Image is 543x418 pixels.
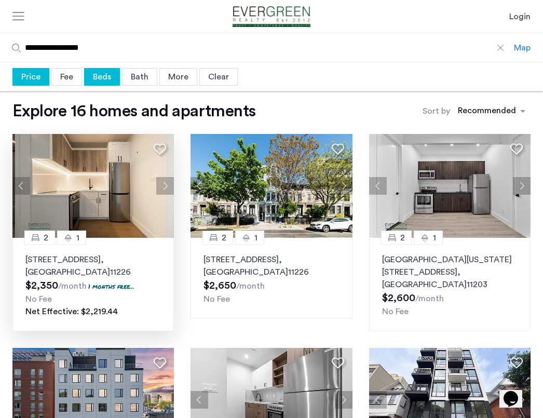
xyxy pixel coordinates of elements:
a: 21[STREET_ADDRESS], [GEOGRAPHIC_DATA]112261 months free...No FeeNet Effective: $2,219.44 [12,238,174,331]
span: 2 [400,232,405,244]
button: Previous apartment [191,391,208,409]
a: Cazamio Logo [221,6,322,27]
sub: /month [415,294,444,303]
sub: /month [58,282,87,290]
ng-select: sort-apartment [453,102,531,120]
div: Beds [84,68,120,86]
iframe: chat widget [499,376,533,408]
button: Previous apartment [369,391,387,409]
button: Previous apartment [191,177,208,195]
span: No Fee [382,307,409,316]
img: logo [221,6,322,27]
button: Next apartment [335,391,352,409]
div: Recommended [456,104,516,119]
div: Bath [122,68,157,86]
span: 1 [254,232,257,244]
div: More [159,68,197,86]
label: Sort by [423,105,450,117]
p: [STREET_ADDRESS] 11226 [203,253,339,278]
span: $2,600 [382,293,415,303]
a: Login [509,10,531,23]
button: Next apartment [335,177,352,195]
img: 2010_638490573135093216.jpeg [191,134,352,238]
div: Price [12,68,49,86]
span: Fee [60,73,73,81]
span: Net Effective: $2,219.44 [25,307,118,316]
span: 1 [433,232,436,244]
p: [STREET_ADDRESS] 11226 [25,253,161,278]
span: 2 [44,232,48,244]
img: 218_638484513275596497.jpeg [12,134,174,238]
p: 1 months free... [88,282,134,291]
button: Previous apartment [12,177,30,195]
div: Map [514,42,531,54]
a: 21[GEOGRAPHIC_DATA][US_STATE][STREET_ADDRESS], [GEOGRAPHIC_DATA]11203No Fee [369,238,531,331]
button: Next apartment [513,177,531,195]
span: $2,350 [25,280,58,291]
h1: Explore 16 homes and apartments [12,101,255,122]
img: 218_638531994852380968.png [369,134,531,238]
span: 2 [222,232,226,244]
span: No Fee [25,295,52,303]
button: Previous apartment [369,177,387,195]
span: No Fee [203,295,230,303]
span: $2,650 [203,280,236,291]
a: 21[STREET_ADDRESS], [GEOGRAPHIC_DATA]11226No Fee [191,238,352,319]
button: Next apartment [156,177,174,195]
sub: /month [236,282,265,290]
div: Clear [199,68,238,86]
span: 1 [76,232,79,244]
p: [GEOGRAPHIC_DATA][US_STATE][STREET_ADDRESS] 11203 [382,253,518,291]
